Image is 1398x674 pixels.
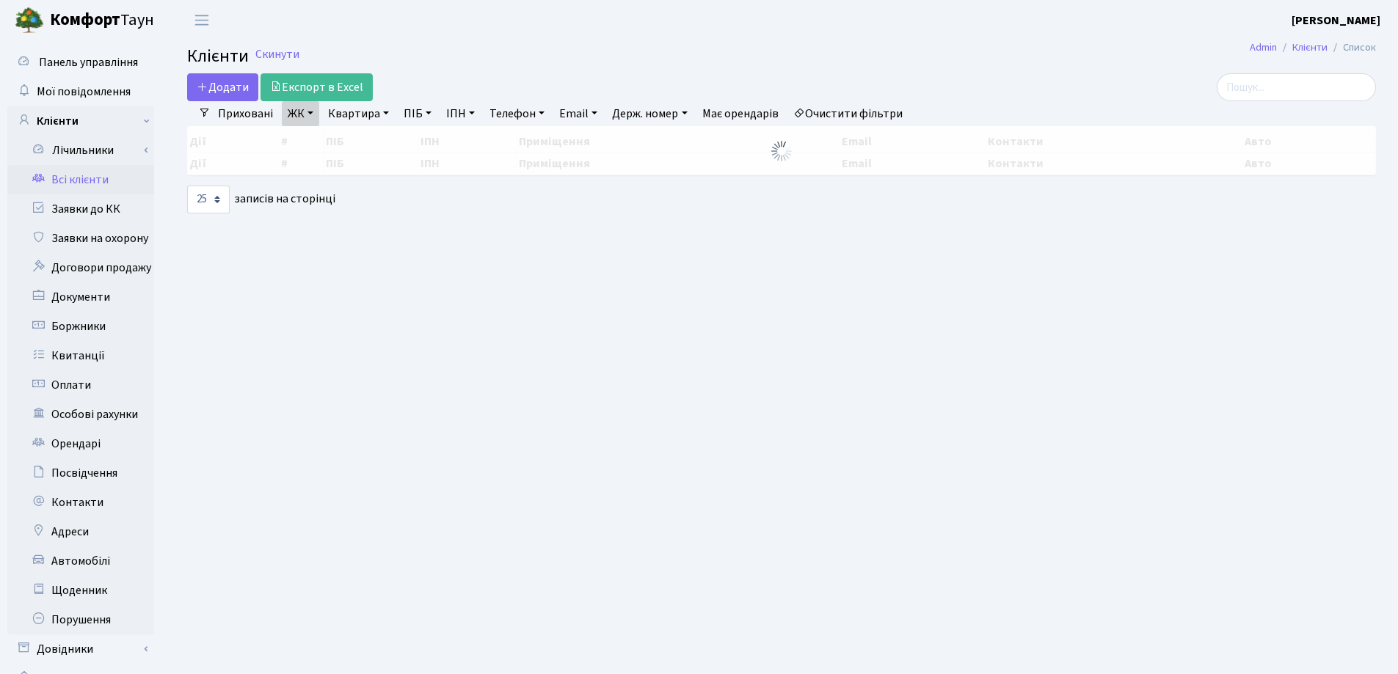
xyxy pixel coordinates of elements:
[15,6,44,35] img: logo.png
[197,79,249,95] span: Додати
[37,84,131,100] span: Мої повідомлення
[187,43,249,69] span: Клієнти
[553,101,603,126] a: Email
[7,312,154,341] a: Боржники
[282,101,319,126] a: ЖК
[7,282,154,312] a: Документи
[212,101,279,126] a: Приховані
[606,101,693,126] a: Держ. номер
[7,488,154,517] a: Контакти
[7,576,154,605] a: Щоденник
[1250,40,1277,55] a: Admin
[322,101,395,126] a: Квартира
[7,224,154,253] a: Заявки на охорону
[440,101,481,126] a: ІПН
[187,186,230,213] select: записів на сторінці
[1292,12,1380,29] a: [PERSON_NAME]
[7,194,154,224] a: Заявки до КК
[50,8,120,32] b: Комфорт
[398,101,437,126] a: ПІБ
[7,546,154,576] a: Автомобілі
[7,429,154,458] a: Орендарі
[7,253,154,282] a: Договори продажу
[787,101,909,126] a: Очистити фільтри
[7,48,154,77] a: Панель управління
[770,139,793,163] img: Обробка...
[7,605,154,634] a: Порушення
[7,106,154,136] a: Клієнти
[7,341,154,370] a: Квитанції
[7,458,154,488] a: Посвідчення
[1328,40,1376,56] li: Список
[7,400,154,429] a: Особові рахунки
[7,370,154,400] a: Оплати
[187,186,335,213] label: записів на сторінці
[484,101,550,126] a: Телефон
[17,136,154,165] a: Лічильники
[7,634,154,664] a: Довідники
[1228,32,1398,63] nav: breadcrumb
[1292,40,1328,55] a: Клієнти
[183,8,220,32] button: Переключити навігацію
[255,48,299,62] a: Скинути
[39,54,138,70] span: Панель управління
[7,165,154,194] a: Всі клієнти
[261,73,373,101] a: Експорт в Excel
[1217,73,1376,101] input: Пошук...
[187,73,258,101] a: Додати
[50,8,154,33] span: Таун
[7,517,154,546] a: Адреси
[696,101,784,126] a: Має орендарів
[7,77,154,106] a: Мої повідомлення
